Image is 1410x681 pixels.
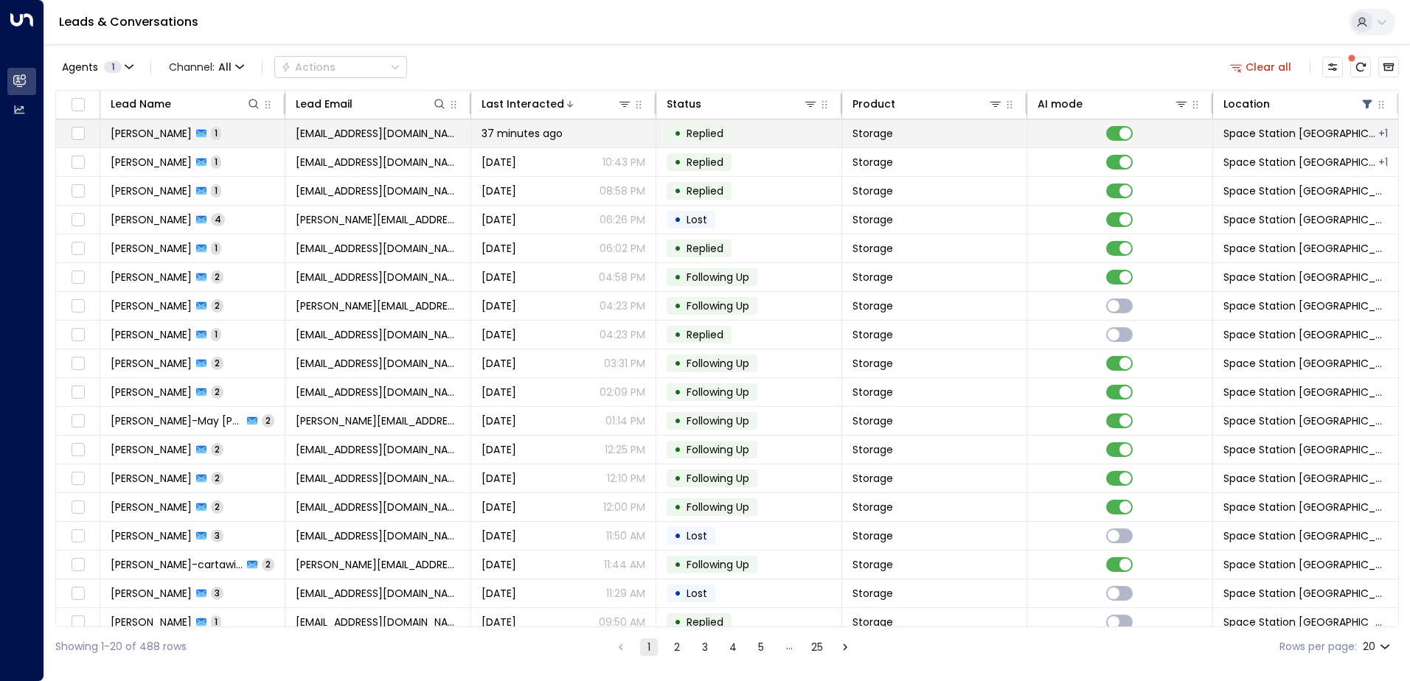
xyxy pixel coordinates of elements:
div: • [674,466,681,491]
span: Toggle select row [69,441,87,459]
span: Following Up [687,298,749,313]
div: Status [667,95,817,113]
div: Product [852,95,1003,113]
span: Toggle select row [69,240,87,258]
span: Toggle select row [69,613,87,632]
span: Joshuathickett@icloud.com [296,155,459,170]
span: Faye Taylor [111,471,192,486]
span: Stephen Smith [111,184,192,198]
button: Go to page 25 [808,638,826,656]
span: Agents [62,62,98,72]
span: Space Station Doncaster [1223,385,1388,399]
span: Storage [852,586,893,601]
div: Status [667,95,701,113]
div: Product [852,95,895,113]
span: Yesterday [482,500,516,514]
span: Space Station Doncaster [1223,557,1388,572]
p: 11:50 AM [606,528,645,543]
span: Storage [852,442,893,457]
span: Joshua Thickett [111,500,192,514]
div: • [674,150,681,175]
span: Sarah Higgs [111,126,192,141]
span: Space Station Doncaster [1223,155,1377,170]
span: kevmyster86@hotmail.co.uk [296,528,459,543]
span: Yesterday [482,528,516,543]
span: Toggle select row [69,412,87,430]
span: Kevin Smith [111,528,192,543]
span: Space Station Doncaster [1223,500,1388,514]
label: Rows per page: [1279,639,1357,654]
span: Following Up [687,356,749,371]
span: Space Station Doncaster [1223,442,1388,457]
p: 06:02 PM [600,241,645,256]
span: Storage [852,471,893,486]
p: 12:00 PM [603,500,645,514]
div: • [674,293,681,318]
span: Storage [852,500,893,514]
span: 3 [211,529,223,542]
span: Yesterday [482,356,516,371]
div: • [674,265,681,290]
p: 09:50 AM [599,615,645,629]
span: tiffany.1006@outlook.com [296,557,459,572]
span: Holly-May Casey [111,413,243,428]
span: Space Station Doncaster [1223,356,1388,371]
span: Yesterday [482,184,516,198]
span: fayetaylor98@outlook.com [296,471,459,486]
span: 1 [211,127,221,139]
span: Space Station Doncaster [1223,212,1388,227]
span: Channel: [163,57,250,77]
span: Toggle select row [69,326,87,344]
span: 2 [211,472,223,484]
span: Space Station Doncaster [1223,241,1388,256]
button: Agents1 [55,57,139,77]
span: sue7kids@outlook.com [296,241,459,256]
span: Following Up [687,385,749,399]
div: Location [1223,95,1270,113]
span: Tiffany Jones-cartawick [111,557,243,572]
span: Storage [852,155,893,170]
p: 01:14 PM [605,413,645,428]
div: • [674,437,681,462]
button: page 1 [640,638,658,656]
span: howarthdominic@hotmail.co.uk [296,615,459,629]
div: Last Interacted [482,95,632,113]
div: • [674,322,681,347]
div: Button group with a nested menu [274,56,407,78]
div: Space Station Wakefield [1378,155,1388,170]
div: • [674,495,681,520]
span: Toggle select row [69,297,87,315]
span: Yesterday [482,557,516,572]
span: Space Station Doncaster [1223,126,1377,141]
span: holly.casey3103@gmail.com [296,413,459,428]
span: Toggle select all [69,96,87,114]
div: • [674,236,681,261]
span: aliceelizabeth374@yahoo.com [296,356,459,371]
span: Storage [852,356,893,371]
span: Toggle select row [69,527,87,545]
span: sarah_dawn83@live.com [296,126,459,141]
div: Lead Email [296,95,352,113]
span: Toggle select row [69,383,87,402]
span: 37 minutes ago [482,126,563,141]
span: Space Station Doncaster [1223,270,1388,284]
p: 12:10 PM [607,471,645,486]
span: Replied [687,241,723,256]
span: Storage [852,557,893,572]
span: Lost [687,528,707,543]
span: Yesterday [482,471,516,486]
span: 4 [211,213,225,226]
span: Replied [687,155,723,170]
span: mickw136@gmail.com [296,586,459,601]
div: AI mode [1038,95,1083,113]
span: All [218,61,232,73]
span: Space Station Doncaster [1223,184,1388,198]
span: Yesterday [482,586,516,601]
span: Yesterday [482,155,516,170]
span: Toggle select row [69,556,87,574]
span: Yesterday [482,212,516,227]
span: Replied [687,615,723,629]
span: Jemma Moralee [111,442,192,457]
span: jemmamoralee@live.co.uk [296,442,459,457]
span: 1 [211,615,221,628]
